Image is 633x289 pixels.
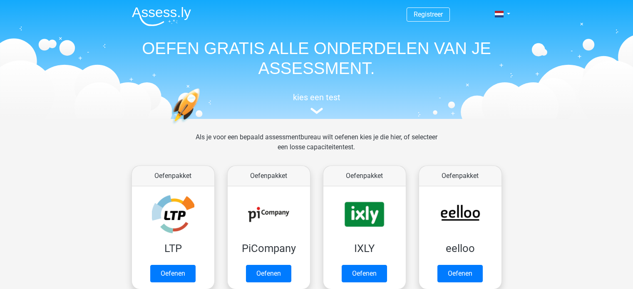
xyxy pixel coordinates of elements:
a: kies een test [125,92,508,114]
h1: OEFEN GRATIS ALLE ONDERDELEN VAN JE ASSESSMENT. [125,38,508,78]
a: Oefenen [246,265,291,282]
h5: kies een test [125,92,508,102]
img: assessment [310,108,323,114]
div: Als je voor een bepaald assessmentbureau wilt oefenen kies je die hier, of selecteer een losse ca... [189,132,444,162]
a: Registreer [414,10,443,18]
img: Assessly [132,7,191,26]
a: Oefenen [342,265,387,282]
a: Oefenen [150,265,196,282]
img: oefenen [171,88,232,163]
a: Oefenen [437,265,483,282]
